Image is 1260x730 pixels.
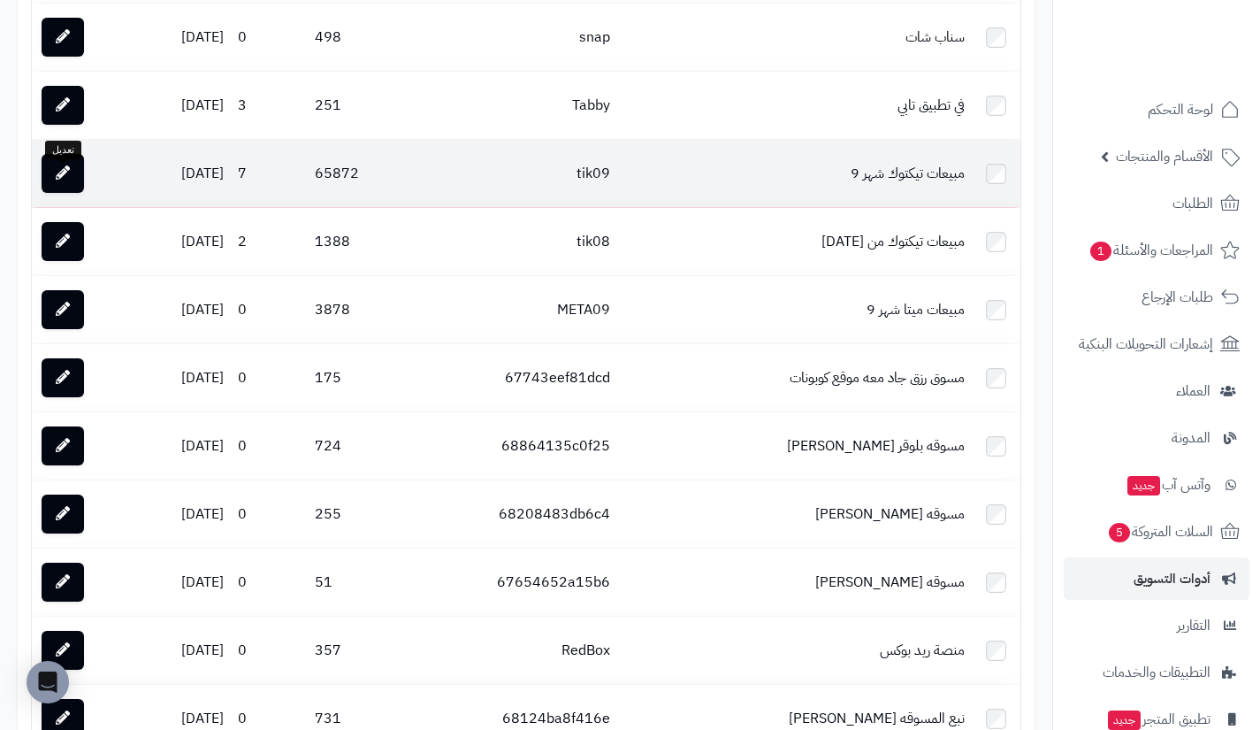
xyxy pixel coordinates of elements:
span: إشعارات التحويلات البنكية [1079,332,1213,357]
td: 2 [231,208,308,275]
td: [DATE] [118,617,232,684]
td: tik08 [389,208,617,275]
td: سناب شات [617,4,972,71]
span: أدوات التسويق [1134,566,1210,591]
td: في تطبيق تابي [617,72,972,139]
td: 251 [308,72,388,139]
td: مبيعات تيكتوك من [DATE] [617,208,972,275]
td: مبيعات ميتا شهر 9 [617,276,972,343]
a: إشعارات التحويلات البنكية [1064,323,1249,365]
td: 0 [231,412,308,480]
td: [DATE] [118,140,232,207]
td: 0 [231,276,308,343]
span: 1 [1090,242,1111,261]
td: [DATE] [118,72,232,139]
td: [DATE] [118,549,232,616]
td: مبيعات تيكتوك شهر 9 [617,140,972,207]
td: [DATE] [118,344,232,411]
td: مسوق رزق جاد معه موقع كوبونات [617,344,972,411]
a: الطلبات [1064,182,1249,225]
td: 67654652a15b6 [389,549,617,616]
td: 65872 [308,140,388,207]
td: 3878 [308,276,388,343]
span: الأقسام والمنتجات [1116,144,1213,169]
td: [DATE] [118,4,232,71]
div: تعديل [45,141,81,160]
td: RedBox [389,617,617,684]
span: وآتس آب [1126,473,1210,497]
td: 175 [308,344,388,411]
a: أدوات التسويق [1064,557,1249,600]
a: طلبات الإرجاع [1064,276,1249,319]
td: snap [389,4,617,71]
a: التقارير [1064,604,1249,647]
td: 68208483db6c4 [389,480,617,548]
span: العملاء [1176,379,1210,403]
td: 0 [231,617,308,684]
td: [DATE] [118,412,232,480]
td: tik09 [389,140,617,207]
span: جديد [1108,711,1141,730]
td: 51 [308,549,388,616]
a: المراجعات والأسئلة1 [1064,229,1249,272]
td: [DATE] [118,276,232,343]
td: مسوقه [PERSON_NAME] [617,480,972,548]
td: 255 [308,480,388,548]
td: 724 [308,412,388,480]
td: META09 [389,276,617,343]
td: 67743eef81dcd [389,344,617,411]
span: التقارير [1177,613,1210,638]
td: منصة ريد بوكس [617,617,972,684]
span: 5 [1109,523,1130,542]
td: 498 [308,4,388,71]
td: 1388 [308,208,388,275]
td: 68864135c0f25 [389,412,617,480]
td: مسوقه بلوقر [PERSON_NAME] [617,412,972,480]
td: 7 [231,140,308,207]
span: الطلبات [1172,191,1213,216]
td: 0 [231,549,308,616]
td: 0 [231,4,308,71]
span: السلات المتروكة [1107,519,1213,544]
a: السلات المتروكة5 [1064,511,1249,553]
span: جديد [1127,476,1160,496]
td: 357 [308,617,388,684]
span: لوحة التحكم [1148,97,1213,122]
td: 3 [231,72,308,139]
td: 0 [231,344,308,411]
span: المدونة [1172,426,1210,450]
td: [DATE] [118,480,232,548]
a: وآتس آبجديد [1064,464,1249,506]
td: Tabby [389,72,617,139]
span: التطبيقات والخدمات [1103,660,1210,685]
a: التطبيقات والخدمات [1064,651,1249,694]
a: المدونة [1064,417,1249,459]
a: العملاء [1064,370,1249,412]
td: 0 [231,480,308,548]
a: لوحة التحكم [1064,88,1249,131]
div: Open Intercom Messenger [27,661,69,703]
span: طلبات الإرجاع [1142,285,1213,310]
span: المراجعات والأسئلة [1088,238,1213,263]
td: [DATE] [118,208,232,275]
td: مسوقه [PERSON_NAME] [617,549,972,616]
